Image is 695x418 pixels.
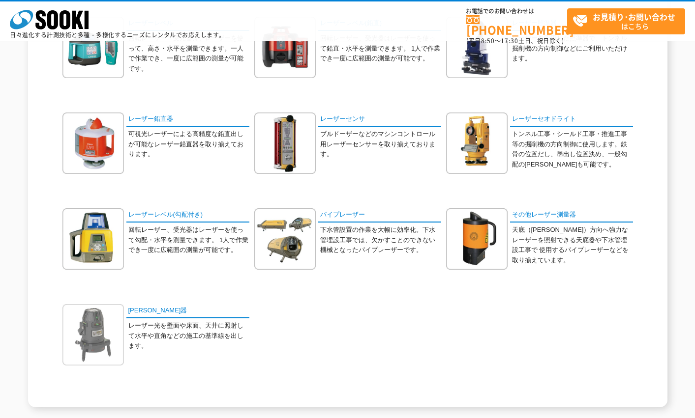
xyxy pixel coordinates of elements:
span: (平日 ～ 土日、祝日除く) [466,36,564,45]
p: 下水管設置の作業を大幅に効率化。下水管埋設工事では、欠かすことのできない機械となったパイプレーザーです。 [320,225,441,255]
p: 日々進化する計測技術と多種・多様化するニーズにレンタルでお応えします。 [10,32,225,38]
span: 8:50 [481,36,495,45]
img: パイプレーザー [254,208,316,270]
img: レーザーセオドライト [446,112,508,174]
a: レーザーレベル(勾配付き) [126,208,249,223]
a: パイプレーザー [318,208,441,223]
p: 回転レーザー、受光器はレーザーを使って鉛直・水平を測量できます。 1人で作業でき一度に広範囲の測量が可能です。 [320,33,441,64]
img: レーザーレベル(勾配付き) [62,208,124,270]
a: レーザーセンサ [318,112,441,127]
img: 墨出器 [62,304,124,365]
img: レーザー鉛直器 [62,112,124,174]
a: その他レーザー測量器 [510,208,633,223]
a: レーザー鉛直器 [126,112,249,127]
p: レーザー光を壁面や床面、天井に照射して水平や直角などの施工の基準線を出します。 [128,321,249,351]
a: [PERSON_NAME]器 [126,304,249,318]
p: 回転レーザー、受光器はレーザーを使って勾配・水平を測量できます。 1人で作業でき一度に広範囲の測量が可能です。 [128,225,249,255]
a: [PHONE_NUMBER] [466,15,567,35]
p: レーザーを応用した照準器で、トンネル掘削機の方向制御などにご利用いただけます。 [512,33,633,64]
p: 回転レーザー・受光器は、レーザーを使って、高さ・水平を測量できます。一人で作業でき、一度に広範囲の測量が可能です。 [128,33,249,74]
img: その他レーザー測量器 [446,208,508,270]
span: 17:30 [501,36,518,45]
p: ブルドーザーなどのマシンコントロール用レーザーセンサーを取り揃えております。 [320,129,441,160]
a: お見積り･お問い合わせはこちら [567,8,685,34]
strong: お見積り･お問い合わせ [593,11,675,23]
img: レーザー照準器 [446,17,508,78]
img: レーザーセンサ [254,112,316,174]
a: レーザーセオドライト [510,112,633,127]
p: 天底（[PERSON_NAME]）方向へ強力なレーザーを照射できる天底器や下水管埋設工事で 使用するパイプレーザーなどを取り揃えています。 [512,225,633,266]
p: 可視光レーザーによる高精度な鉛直出しが可能なレーザー鉛直器を取り揃えております。 [128,129,249,160]
p: トンネル工事・シールド工事・推進工事等の掘削機の方向制御に使用します。鉄骨の位置だし、墨出し位置決め、一般勾配の[PERSON_NAME]も可能です。 [512,129,633,170]
span: はこちら [573,9,685,33]
span: お電話でのお問い合わせは [466,8,567,14]
img: レーザーレベル(鉛直) [254,17,316,78]
img: レーザーレベル [62,17,124,78]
